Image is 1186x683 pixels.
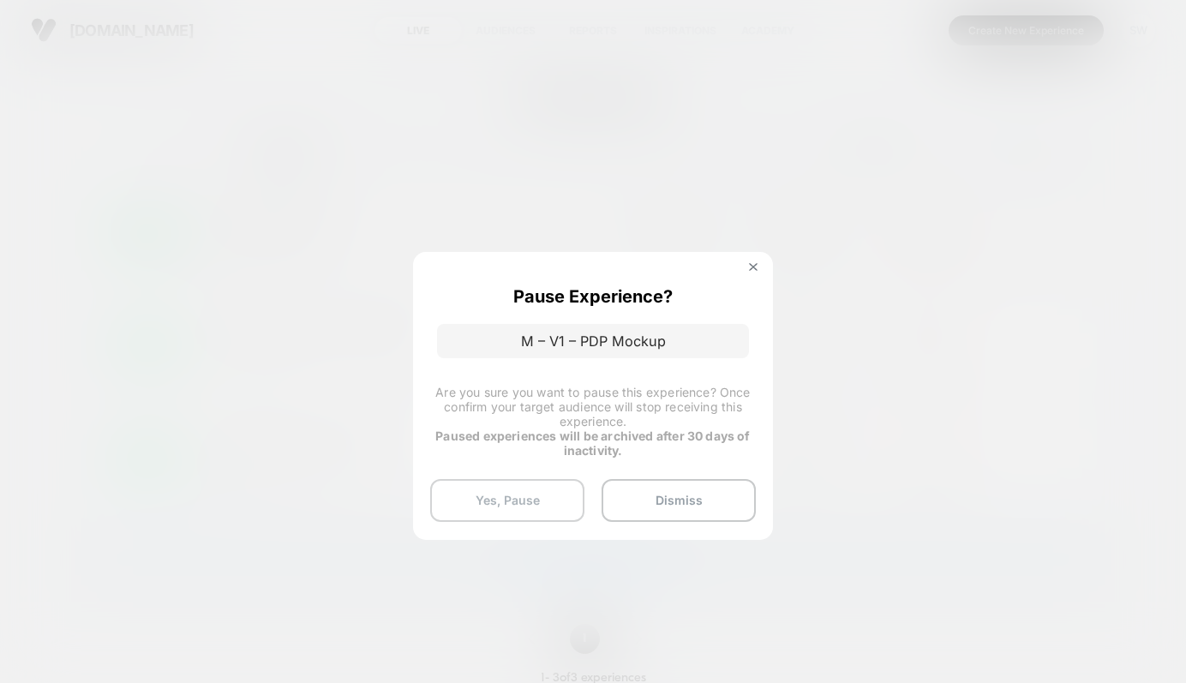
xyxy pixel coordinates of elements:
p: Pause Experience? [513,286,673,307]
p: M – V1 – PDP Mockup [437,324,749,358]
strong: Paused experiences will be archived after 30 days of inactivity. [435,428,750,458]
img: close [749,263,758,272]
button: Dismiss [602,479,756,522]
span: Are you sure you want to pause this experience? Once confirm your target audience will stop recei... [435,385,750,428]
button: Yes, Pause [430,479,584,522]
